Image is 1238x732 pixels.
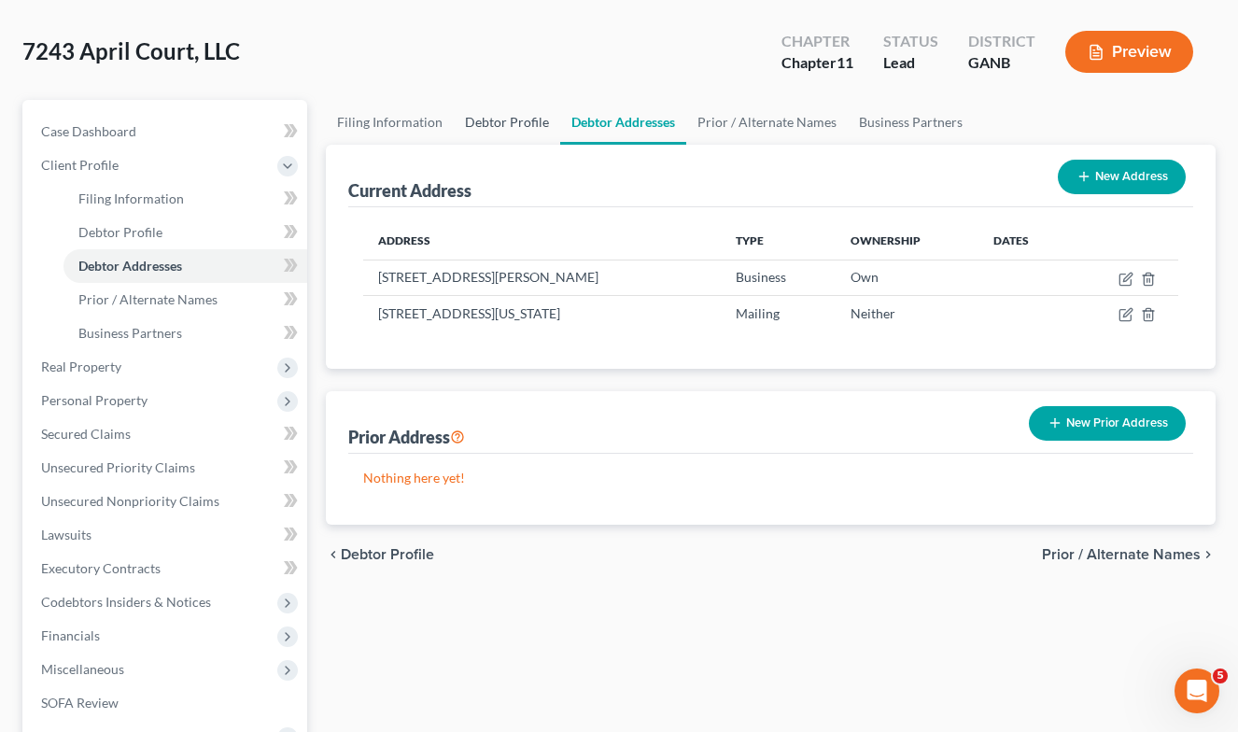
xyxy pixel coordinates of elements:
[41,695,119,711] span: SOFA Review
[41,627,100,643] span: Financials
[63,283,307,317] a: Prior / Alternate Names
[721,260,836,295] td: Business
[848,100,974,145] a: Business Partners
[26,485,307,518] a: Unsecured Nonpriority Claims
[1042,547,1201,562] span: Prior / Alternate Names
[836,260,978,295] td: Own
[78,258,182,274] span: Debtor Addresses
[63,249,307,283] a: Debtor Addresses
[454,100,560,145] a: Debtor Profile
[363,469,1179,487] p: Nothing here yet!
[341,547,434,562] span: Debtor Profile
[78,325,182,341] span: Business Partners
[26,686,307,720] a: SOFA Review
[781,52,853,74] div: Chapter
[781,31,853,52] div: Chapter
[363,296,721,331] td: [STREET_ADDRESS][US_STATE]
[63,216,307,249] a: Debtor Profile
[968,31,1035,52] div: District
[26,552,307,585] a: Executory Contracts
[363,222,721,260] th: Address
[41,661,124,677] span: Miscellaneous
[836,222,978,260] th: Ownership
[63,317,307,350] a: Business Partners
[883,31,938,52] div: Status
[26,518,307,552] a: Lawsuits
[686,100,848,145] a: Prior / Alternate Names
[883,52,938,74] div: Lead
[41,594,211,610] span: Codebtors Insiders & Notices
[26,417,307,451] a: Secured Claims
[837,53,853,71] span: 11
[348,426,465,448] div: Prior Address
[326,547,434,562] button: chevron_left Debtor Profile
[721,222,836,260] th: Type
[41,560,161,576] span: Executory Contracts
[41,392,148,408] span: Personal Property
[1042,547,1216,562] button: Prior / Alternate Names chevron_right
[1065,31,1193,73] button: Preview
[41,157,119,173] span: Client Profile
[968,52,1035,74] div: GANB
[560,100,686,145] a: Debtor Addresses
[22,37,240,64] span: 7243 April Court, LLC
[41,493,219,509] span: Unsecured Nonpriority Claims
[326,100,454,145] a: Filing Information
[26,115,307,148] a: Case Dashboard
[978,222,1072,260] th: Dates
[1058,160,1186,194] button: New Address
[836,296,978,331] td: Neither
[363,260,721,295] td: [STREET_ADDRESS][PERSON_NAME]
[1175,669,1219,713] iframe: Intercom live chat
[326,547,341,562] i: chevron_left
[63,182,307,216] a: Filing Information
[26,451,307,485] a: Unsecured Priority Claims
[41,459,195,475] span: Unsecured Priority Claims
[348,179,471,202] div: Current Address
[78,291,218,307] span: Prior / Alternate Names
[41,527,91,542] span: Lawsuits
[1213,669,1228,683] span: 5
[1201,547,1216,562] i: chevron_right
[78,190,184,206] span: Filing Information
[78,224,162,240] span: Debtor Profile
[41,426,131,442] span: Secured Claims
[41,359,121,374] span: Real Property
[41,123,136,139] span: Case Dashboard
[1029,406,1186,441] button: New Prior Address
[721,296,836,331] td: Mailing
